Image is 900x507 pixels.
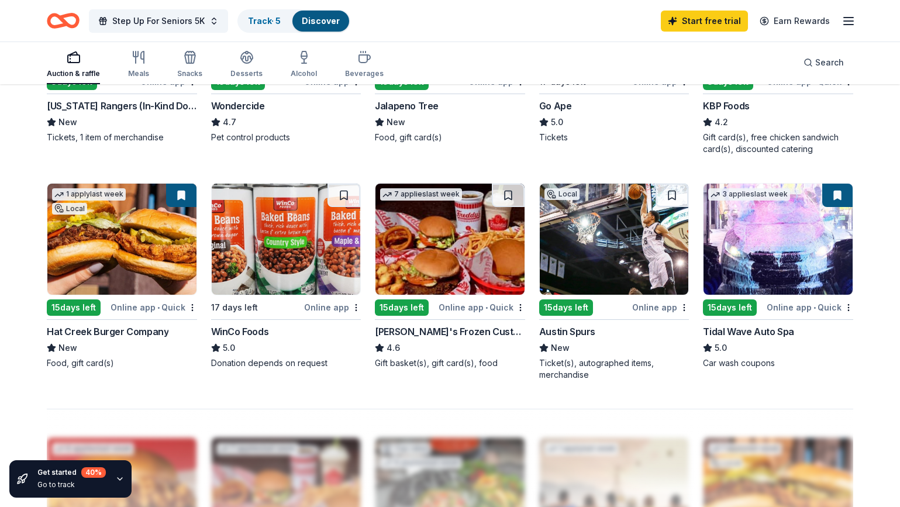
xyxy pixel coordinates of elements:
div: [US_STATE] Rangers (In-Kind Donation) [47,99,197,113]
div: 15 days left [539,299,593,316]
a: Image for Hat Creek Burger Company1 applylast weekLocal15days leftOnline app•QuickHat Creek Burge... [47,183,197,369]
div: Food, gift card(s) [375,132,525,143]
span: New [58,341,77,355]
button: Step Up For Seniors 5K [89,9,228,33]
div: Austin Spurs [539,325,595,339]
button: Track· 5Discover [237,9,350,33]
div: Online app [304,300,361,315]
div: 15 days left [47,299,101,316]
div: Jalapeno Tree [375,99,439,113]
span: Step Up For Seniors 5K [112,14,205,28]
a: Start free trial [661,11,748,32]
div: Pet control products [211,132,361,143]
a: Track· 5 [248,16,281,26]
div: Tickets [539,132,689,143]
button: Search [794,51,853,74]
div: Alcohol [291,69,317,78]
div: Local [544,188,580,200]
div: Gift card(s), free chicken sandwich card(s), discounted catering [703,132,853,155]
button: Auction & raffle [47,46,100,84]
span: • [813,77,816,87]
span: New [58,115,77,129]
div: Car wash coupons [703,357,853,369]
a: Discover [302,16,340,26]
span: New [387,115,405,129]
div: Desserts [230,69,263,78]
a: Image for Austin SpursLocal15days leftOnline appAustin SpursNewTicket(s), autographed items, merc... [539,183,689,381]
div: Snacks [177,69,202,78]
img: Image for Freddy's Frozen Custard & Steakburgers [375,184,525,295]
a: Earn Rewards [753,11,837,32]
div: 17 days left [211,301,258,315]
div: [PERSON_NAME]'s Frozen Custard & Steakburgers [375,325,525,339]
div: 3 applies last week [708,188,790,201]
button: Alcohol [291,46,317,84]
div: Auction & raffle [47,69,100,78]
div: 15 days left [703,299,757,316]
span: 5.0 [715,341,727,355]
span: • [485,303,488,312]
button: Beverages [345,46,384,84]
div: Go to track [37,480,106,489]
button: Meals [128,46,149,84]
div: Wondercide [211,99,265,113]
div: Ticket(s), autographed items, merchandise [539,357,689,381]
img: Image for Tidal Wave Auto Spa [704,184,853,295]
span: 4.6 [387,341,400,355]
img: Image for Hat Creek Burger Company [47,184,196,295]
div: Hat Creek Burger Company [47,325,168,339]
span: Search [815,56,844,70]
span: 4.7 [223,115,236,129]
div: WinCo Foods [211,325,269,339]
button: Snacks [177,46,202,84]
div: 40 % [81,467,106,478]
img: Image for Austin Spurs [540,184,689,295]
img: Image for WinCo Foods [212,184,361,295]
div: Meals [128,69,149,78]
div: Tickets, 1 item of merchandise [47,132,197,143]
div: Online app [632,300,689,315]
div: Gift basket(s), gift card(s), food [375,357,525,369]
a: Home [47,7,80,35]
span: 4.2 [715,115,728,129]
div: 7 applies last week [380,188,462,201]
div: 15 days left [375,299,429,316]
span: • [813,303,816,312]
a: Image for WinCo Foods17 days leftOnline appWinCo Foods5.0Donation depends on request [211,183,361,369]
div: Online app Quick [767,300,853,315]
div: Donation depends on request [211,357,361,369]
span: • [157,303,160,312]
div: Beverages [345,69,384,78]
div: Online app Quick [439,300,525,315]
div: Online app Quick [111,300,197,315]
div: 1 apply last week [52,188,126,201]
a: Image for Tidal Wave Auto Spa3 applieslast week15days leftOnline app•QuickTidal Wave Auto Spa5.0C... [703,183,853,369]
div: Go Ape [539,99,572,113]
div: Local [52,203,87,215]
a: Image for Freddy's Frozen Custard & Steakburgers7 applieslast week15days leftOnline app•Quick[PER... [375,183,525,369]
span: 5.0 [223,341,235,355]
div: Food, gift card(s) [47,357,197,369]
div: KBP Foods [703,99,749,113]
div: Get started [37,467,106,478]
div: Tidal Wave Auto Spa [703,325,794,339]
button: Desserts [230,46,263,84]
span: 5.0 [551,115,563,129]
span: New [551,341,570,355]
